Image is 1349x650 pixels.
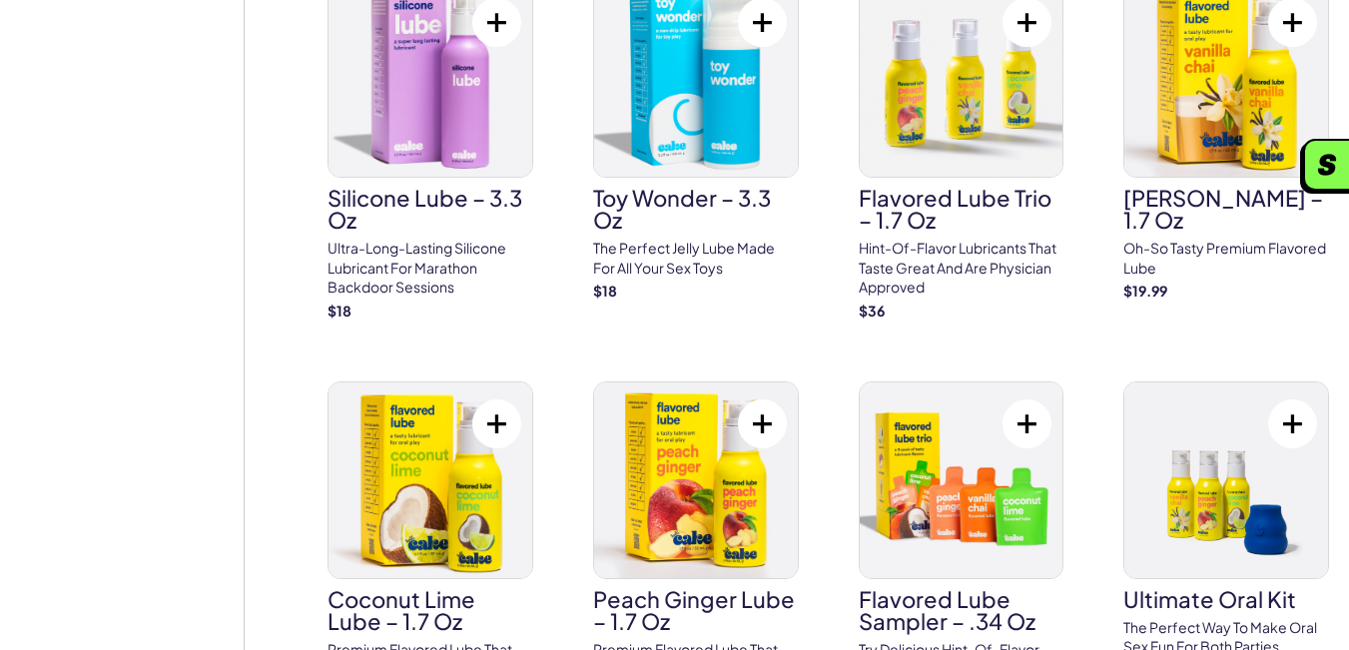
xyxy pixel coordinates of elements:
h3: Silicone Lube – 3.3 oz [328,187,533,231]
p: Hint-of-flavor lubricants that taste great and are physician approved [859,239,1064,298]
img: logo_orange.svg [32,32,48,48]
strong: $ 18 [328,302,351,320]
img: tab_keywords_by_traffic_grey.svg [199,116,215,132]
div: v 4.0.25 [56,32,98,48]
strong: $ 18 [593,282,617,300]
strong: $ 19.99 [1123,282,1167,300]
div: Domain: [DOMAIN_NAME] [52,52,220,68]
img: Peach Ginger Lube – 1.7 oz [594,382,798,578]
img: Flavored Lube Sampler – .34 oz [860,382,1063,578]
h3: [PERSON_NAME] – 1.7 oz [1123,187,1329,231]
h3: Peach Ginger Lube – 1.7 oz [593,588,799,632]
img: ultimate oral kit [1124,382,1328,578]
h3: Toy Wonder – 3.3 oz [593,187,799,231]
div: Domain Overview [76,118,179,131]
h3: ultimate oral kit [1123,588,1329,610]
img: website_grey.svg [32,52,48,68]
h3: Flavored Lube Sampler – .34 oz [859,588,1064,632]
div: Keywords by Traffic [221,118,337,131]
img: tab_domain_overview_orange.svg [54,116,70,132]
h3: Flavored Lube Trio – 1.7 oz [859,187,1064,231]
p: The perfect jelly lube made for all your sex toys [593,239,799,278]
strong: $ 36 [859,302,885,320]
p: Ultra-long-lasting silicone lubricant for marathon backdoor sessions [328,239,533,298]
img: Coconut Lime Lube – 1.7 oz [329,382,532,578]
p: Oh-so tasty Premium Flavored Lube [1123,239,1329,278]
h3: Coconut Lime Lube – 1.7 oz [328,588,533,632]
